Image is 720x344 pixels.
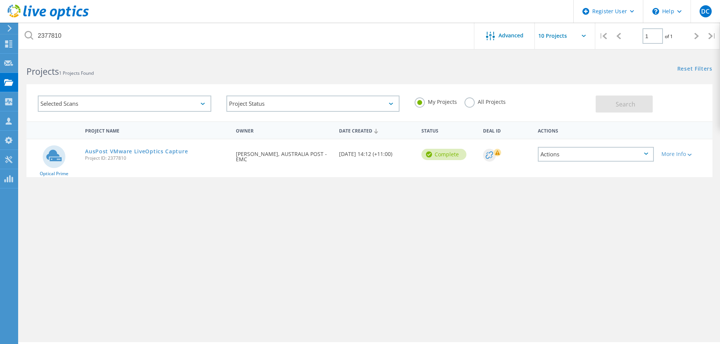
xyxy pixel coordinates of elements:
input: Search projects by name, owner, ID, company, etc [19,23,475,49]
label: My Projects [415,97,457,105]
span: Search [616,100,635,108]
div: Actions [534,123,658,137]
div: Selected Scans [38,96,211,112]
div: Project Status [226,96,400,112]
span: of 1 [665,33,673,40]
div: [PERSON_NAME], AUSTRALIA POST - EMC [232,139,335,170]
div: Complete [421,149,466,160]
div: | [705,23,720,49]
div: Actions [538,147,654,162]
span: DC [701,8,709,14]
a: AusPost VMware LiveOptics Capture [85,149,188,154]
span: 1 Projects Found [59,70,94,76]
a: Live Optics Dashboard [8,16,89,21]
span: Project ID: 2377810 [85,156,228,160]
div: More Info [661,151,709,157]
a: Reset Filters [677,66,712,73]
label: All Projects [465,97,506,105]
div: | [595,23,611,49]
div: Date Created [335,123,418,137]
button: Search [596,96,653,113]
div: [DATE] 14:12 (+11:00) [335,139,418,164]
div: Owner [232,123,335,137]
b: Projects [26,65,59,77]
div: Deal Id [479,123,534,137]
div: Project Name [81,123,232,137]
div: Status [418,123,479,137]
span: Advanced [499,33,523,38]
span: Optical Prime [40,171,68,176]
svg: \n [652,8,659,15]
